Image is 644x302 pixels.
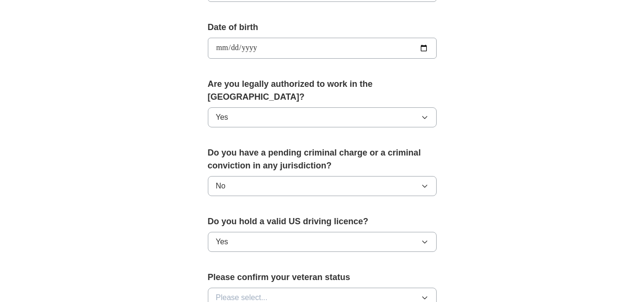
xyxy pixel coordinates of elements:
span: Yes [216,112,228,123]
label: Please confirm your veteran status [208,271,437,284]
span: No [216,180,225,192]
button: Yes [208,107,437,127]
label: Do you have a pending criminal charge or a criminal conviction in any jurisdiction? [208,146,437,172]
label: Date of birth [208,21,437,34]
button: Yes [208,232,437,252]
button: No [208,176,437,196]
label: Are you legally authorized to work in the [GEOGRAPHIC_DATA]? [208,78,437,104]
span: Yes [216,236,228,248]
label: Do you hold a valid US driving licence? [208,215,437,228]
